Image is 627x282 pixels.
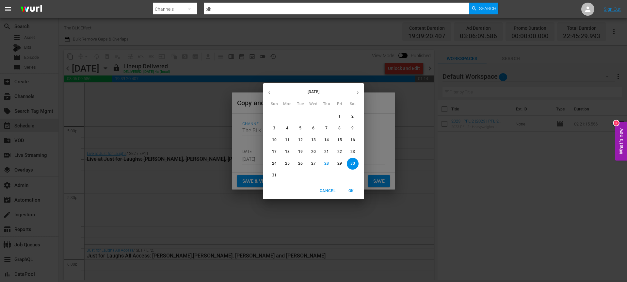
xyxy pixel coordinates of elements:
button: 17 [268,146,280,158]
button: 11 [281,134,293,146]
span: Thu [321,101,332,108]
button: 2 [347,111,359,123]
span: Cancel [320,188,335,194]
p: 28 [324,161,329,166]
p: 20 [311,149,316,155]
p: 18 [285,149,290,155]
button: 1 [334,111,346,123]
p: 2 [351,114,354,119]
button: 23 [347,146,359,158]
div: 8 [614,120,619,125]
button: 21 [321,146,332,158]
p: 13 [311,137,316,143]
button: 29 [334,158,346,170]
p: 4 [286,125,288,131]
button: 18 [281,146,293,158]
p: 6 [312,125,314,131]
p: 1 [338,114,341,119]
button: 13 [308,134,319,146]
a: Sign Out [604,7,621,12]
button: 28 [321,158,332,170]
p: 7 [325,125,328,131]
p: 17 [272,149,277,155]
span: Sat [347,101,359,108]
p: 25 [285,161,290,166]
span: Fri [334,101,346,108]
button: Open Feedback Widget [615,122,627,160]
button: 8 [334,123,346,134]
span: Tue [295,101,306,108]
button: 20 [308,146,319,158]
p: 10 [272,137,277,143]
button: 16 [347,134,359,146]
button: 24 [268,158,280,170]
p: 27 [311,161,316,166]
button: 22 [334,146,346,158]
span: Sun [268,101,280,108]
p: 22 [337,149,342,155]
button: 26 [295,158,306,170]
p: 29 [337,161,342,166]
button: Cancel [317,186,338,196]
p: 30 [350,161,355,166]
p: 19 [298,149,303,155]
p: 9 [351,125,354,131]
button: 7 [321,123,332,134]
button: 10 [268,134,280,146]
button: 25 [281,158,293,170]
p: 16 [350,137,355,143]
button: 4 [281,123,293,134]
button: 15 [334,134,346,146]
span: Search [479,3,496,14]
p: 23 [350,149,355,155]
button: 5 [295,123,306,134]
button: 12 [295,134,306,146]
p: 3 [273,125,275,131]
button: 30 [347,158,359,170]
button: 9 [347,123,359,134]
p: 21 [324,149,329,155]
p: [DATE] [276,89,351,95]
p: 24 [272,161,277,166]
button: 31 [268,170,280,181]
p: 31 [272,173,277,178]
span: menu [4,5,12,13]
span: Mon [281,101,293,108]
p: 8 [338,125,341,131]
p: 5 [299,125,301,131]
button: 3 [268,123,280,134]
button: 6 [308,123,319,134]
span: OK [343,188,359,194]
img: ans4CAIJ8jUAAAAAAAAAAAAAAAAAAAAAAAAgQb4GAAAAAAAAAAAAAAAAAAAAAAAAJMjXAAAAAAAAAAAAAAAAAAAAAAAAgAT5G... [16,2,47,17]
p: 11 [285,137,290,143]
p: 26 [298,161,303,166]
p: 15 [337,137,342,143]
button: 14 [321,134,332,146]
button: 19 [295,146,306,158]
button: OK [341,186,362,196]
p: 12 [298,137,303,143]
span: Wed [308,101,319,108]
button: 27 [308,158,319,170]
p: 14 [324,137,329,143]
